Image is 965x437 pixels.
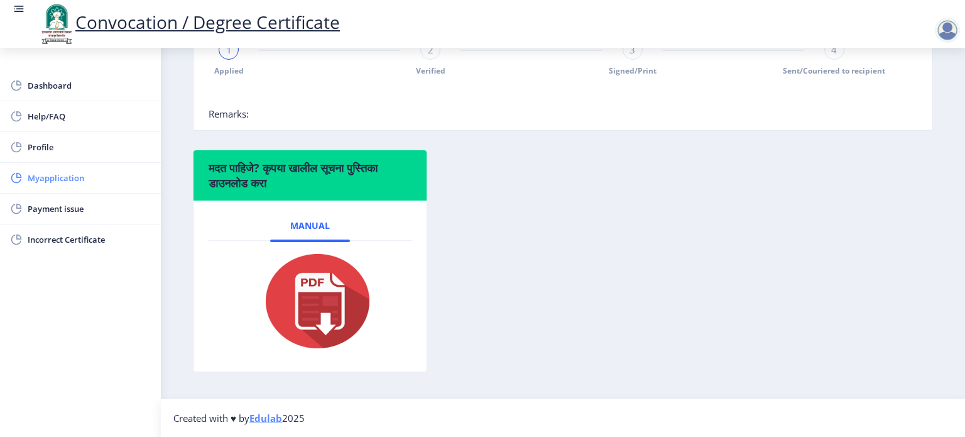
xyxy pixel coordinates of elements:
span: Incorrect Certificate [28,232,151,247]
span: Profile [28,140,151,155]
span: Verified [416,65,445,76]
span: Manual [290,221,330,231]
span: Created with ♥ by 2025 [173,412,305,424]
span: Payment issue [28,201,151,216]
span: Remarks: [209,108,249,120]
span: 3 [630,43,635,56]
span: Dashboard [28,78,151,93]
span: Help/FAQ [28,109,151,124]
a: Manual [270,211,350,241]
span: Signed/Print [609,65,657,76]
span: Sent/Couriered to recipient [783,65,885,76]
h6: मदत पाहिजे? कृपया खालील सूचना पुस्तिका डाउनलोड करा [209,160,412,191]
a: Edulab [249,412,282,424]
span: 4 [831,43,837,56]
span: 1 [226,43,232,56]
img: logo [38,3,75,45]
img: pdf.png [247,251,373,351]
a: Convocation / Degree Certificate [38,10,340,34]
span: Applied [214,65,244,76]
span: 2 [428,43,433,56]
span: Myapplication [28,170,151,185]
